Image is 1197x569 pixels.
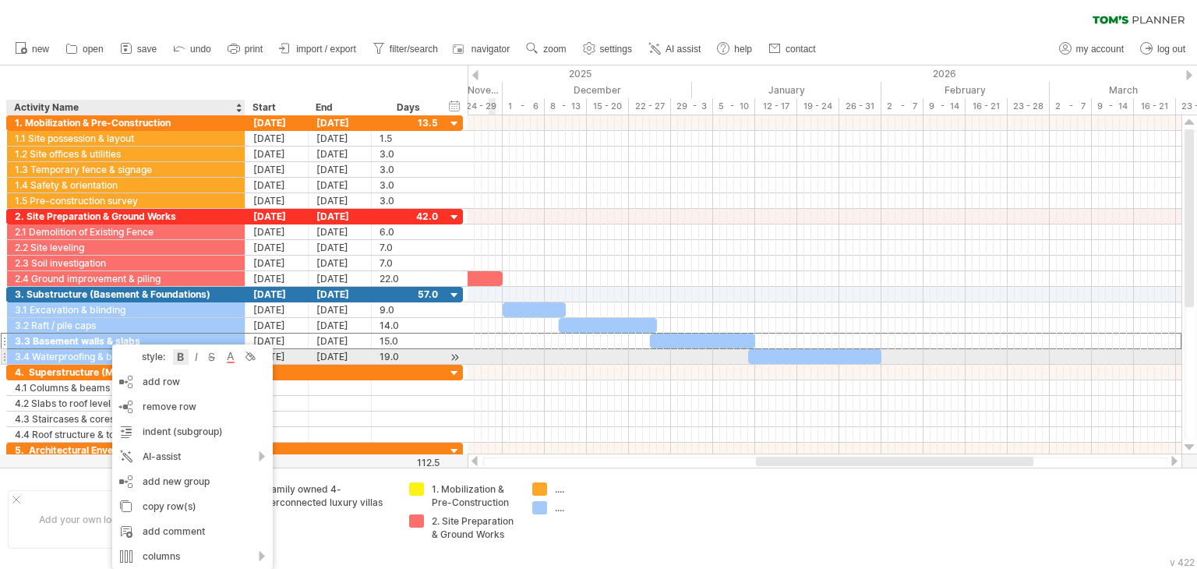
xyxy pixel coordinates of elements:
[881,98,923,115] div: 2 - 7
[380,193,438,208] div: 3.0
[764,39,821,59] a: contact
[1092,98,1134,115] div: 9 - 14
[380,302,438,317] div: 9.0
[600,44,632,55] span: settings
[432,514,517,541] div: 2. Site Preparation & Ground Works
[461,98,503,115] div: 24 - 29
[15,162,237,177] div: 1.3 Temporary fence & signage
[450,39,514,59] a: navigator
[309,162,372,177] div: [DATE]
[587,98,629,115] div: 15 - 20
[15,380,237,395] div: 4.1 Columns & beams
[380,224,438,239] div: 6.0
[380,178,438,193] div: 3.0
[245,318,309,333] div: [DATE]
[309,271,372,286] div: [DATE]
[447,349,462,366] div: scroll to activity
[15,443,237,458] div: 5. Architectural Envelope (Cladding & Glazing)
[15,240,237,255] div: 2.2 Site leveling
[137,44,157,55] span: save
[713,98,755,115] div: 5 - 10
[245,256,309,270] div: [DATE]
[275,39,361,59] a: import / export
[169,39,216,59] a: undo
[380,240,438,255] div: 7.0
[1008,98,1050,115] div: 23 - 28
[545,98,587,115] div: 8 - 13
[245,178,309,193] div: [DATE]
[62,39,108,59] a: open
[112,544,273,569] div: columns
[245,44,263,55] span: print
[966,98,1008,115] div: 16 - 21
[15,334,237,348] div: 3.3 Basement walls & slabs
[32,44,49,55] span: new
[15,209,237,224] div: 2. Site Preparation & Ground Works
[309,318,372,333] div: [DATE]
[245,193,309,208] div: [DATE]
[245,115,309,130] div: [DATE]
[14,100,236,115] div: Activity Name
[644,39,705,59] a: AI assist
[15,349,237,364] div: 3.4 Waterproofing & backfill
[224,39,267,59] a: print
[390,44,438,55] span: filter/search
[15,396,237,411] div: 4.2 Slabs to roof level
[260,482,390,509] div: A family owned 4-interconnected luxury villas
[1055,39,1128,59] a: my account
[245,334,309,348] div: [DATE]
[309,240,372,255] div: [DATE]
[112,419,273,444] div: indent (subgroup)
[380,131,438,146] div: 1.5
[112,444,273,469] div: AI-assist
[309,147,372,161] div: [DATE]
[15,147,237,161] div: 1.2 Site offices & utilities
[380,256,438,270] div: 7.0
[1076,44,1124,55] span: my account
[15,256,237,270] div: 2.3 Soil investigation
[143,401,196,412] span: remove row
[15,178,237,193] div: 1.4 Safety & orientation
[245,209,309,224] div: [DATE]
[309,178,372,193] div: [DATE]
[190,44,211,55] span: undo
[15,318,237,333] div: 3.2 Raft / pile caps
[11,39,54,59] a: new
[1170,557,1195,568] div: v 422
[118,351,173,362] div: style:
[380,271,438,286] div: 22.0
[555,501,640,514] div: ....
[713,39,757,59] a: help
[373,457,440,468] div: 112.5
[252,100,299,115] div: Start
[112,519,273,544] div: add comment
[15,131,237,146] div: 1.1 Site possession & layout
[309,209,372,224] div: [DATE]
[15,224,237,239] div: 2.1 Demolition of Existing Fence
[839,98,881,115] div: 26 - 31
[755,98,797,115] div: 12 - 17
[15,193,237,208] div: 1.5 Pre-construction survey
[309,193,372,208] div: [DATE]
[692,82,881,98] div: January 2026
[380,334,438,348] div: 15.0
[923,98,966,115] div: 9 - 14
[112,494,273,519] div: copy row(s)
[15,271,237,286] div: 2.4 Ground improvement & piling
[503,98,545,115] div: 1 - 6
[797,98,839,115] div: 19 - 24
[309,287,372,302] div: [DATE]
[15,427,237,442] div: 4.4 Roof structure & topping-off
[112,369,273,394] div: add row
[666,44,701,55] span: AI assist
[522,39,570,59] a: zoom
[245,271,309,286] div: [DATE]
[15,287,237,302] div: 3. Substructure (Basement & Foundations)
[734,44,752,55] span: help
[245,224,309,239] div: [DATE]
[245,240,309,255] div: [DATE]
[432,482,517,509] div: 1. Mobilization & Pre-Construction
[245,131,309,146] div: [DATE]
[380,318,438,333] div: 14.0
[380,162,438,177] div: 3.0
